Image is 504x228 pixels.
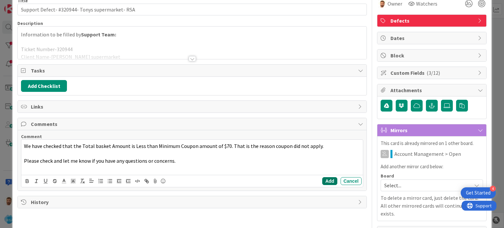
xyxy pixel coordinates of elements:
span: Block [390,52,474,59]
input: type card name here... [17,4,367,15]
span: Please check and let me know if you have any questions or concerns. [24,157,176,164]
span: Comment [21,134,42,139]
span: History [31,198,354,206]
span: Support [14,1,30,9]
div: 4 [490,186,496,192]
span: Mirrors [390,126,474,134]
p: Information to be filled by [21,31,363,38]
span: We have checked that the Total basket Amount is Less than Minimum Coupon amount of $70. That is t... [24,143,324,149]
button: Add [322,177,337,185]
button: Add Checklist [21,80,67,92]
span: Select... [384,181,468,190]
span: Custom Fields [390,69,474,77]
p: This card is already mirrored on 1 other board. [381,140,483,147]
button: Cancel [341,177,362,185]
span: ( 3/12 ) [427,70,440,76]
span: Links [31,103,354,111]
p: Add another mirror card below: [381,163,483,171]
span: Defects [390,17,474,25]
span: Account Management > Open [394,150,461,158]
p: To delete a mirror card, just delete the card. All other mirrored cards will continue to exists. [381,194,483,218]
div: Open Get Started checklist, remaining modules: 4 [461,187,496,198]
span: Dates [390,34,474,42]
span: Board [381,174,394,178]
span: Comments [31,120,354,128]
div: Get Started [466,190,491,196]
span: Description [17,20,43,26]
span: Attachments [390,86,474,94]
strong: Support Team: [81,31,116,38]
span: Tasks [31,67,354,74]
